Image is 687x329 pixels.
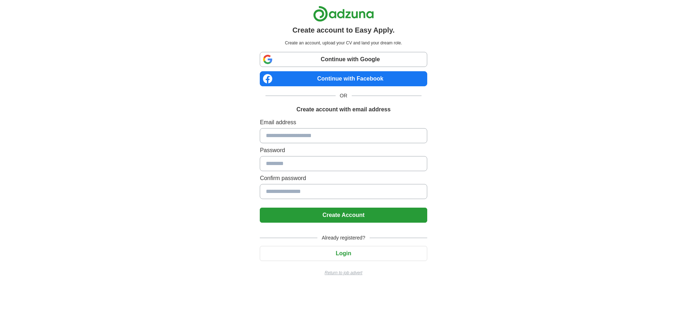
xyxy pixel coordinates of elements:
label: Confirm password [260,174,427,183]
label: Email address [260,118,427,127]
button: Login [260,246,427,261]
a: Login [260,250,427,256]
label: Password [260,146,427,155]
img: Adzuna logo [313,6,374,22]
p: Create an account, upload your CV and land your dream role. [261,40,425,46]
a: Continue with Facebook [260,71,427,86]
button: Create Account [260,208,427,223]
h1: Create account with email address [296,105,390,114]
span: OR [336,92,352,100]
a: Return to job advert [260,270,427,276]
h1: Create account to Easy Apply. [292,25,395,35]
span: Already registered? [317,234,369,242]
a: Continue with Google [260,52,427,67]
